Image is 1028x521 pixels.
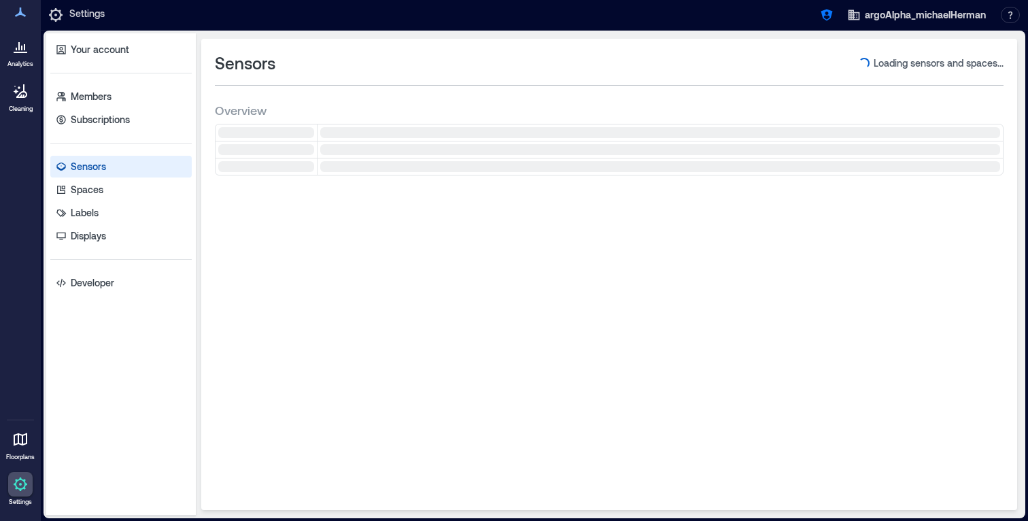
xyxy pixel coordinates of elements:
p: Subscriptions [71,113,130,127]
a: Displays [50,225,192,247]
p: Developer [71,276,114,290]
span: Sensors [215,52,275,74]
a: Developer [50,272,192,294]
a: Sensors [50,156,192,178]
a: Members [50,86,192,107]
a: Cleaning [3,75,37,117]
p: Floorplans [6,453,35,461]
a: Labels [50,202,192,224]
p: Spaces [71,183,103,197]
p: Labels [71,206,99,220]
p: Your account [71,43,129,56]
a: Spaces [50,179,192,201]
a: Subscriptions [50,109,192,131]
span: argoAlpha_michaelHerman [865,8,986,22]
p: Analytics [7,60,33,68]
button: argoAlpha_michaelHerman [843,4,990,26]
p: Cleaning [9,105,33,113]
a: Analytics [3,30,37,72]
a: Your account [50,39,192,61]
p: Settings [9,498,32,506]
p: Members [71,90,112,103]
p: Settings [69,7,105,23]
p: Sensors [71,160,106,173]
p: Loading sensors and spaces... [874,56,1004,70]
a: Settings [4,468,37,510]
a: Floorplans [2,423,39,465]
p: Displays [71,229,106,243]
span: Overview [215,102,267,118]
